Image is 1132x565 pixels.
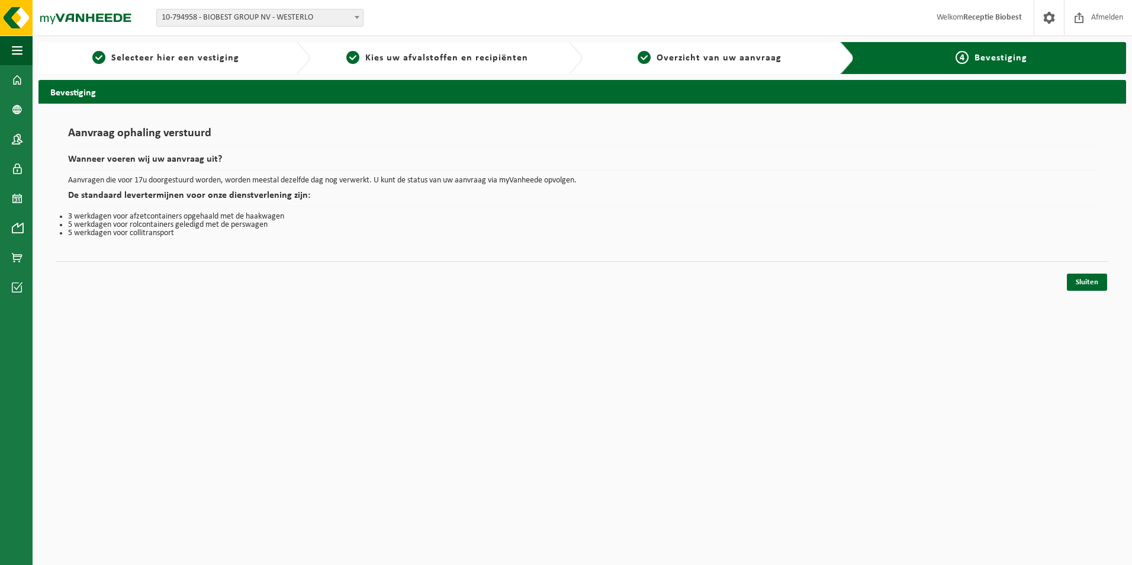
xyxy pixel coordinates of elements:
h1: Aanvraag ophaling verstuurd [68,127,1096,146]
iframe: chat widget [6,539,198,565]
span: 10-794958 - BIOBEST GROUP NV - WESTERLO [156,9,364,27]
a: Sluiten [1067,274,1107,291]
span: Kies uw afvalstoffen en recipiënten [365,53,528,63]
a: 3Overzicht van uw aanvraag [588,51,831,65]
li: 5 werkdagen voor rolcontainers geledigd met de perswagen [68,221,1096,229]
li: 3 werkdagen voor afzetcontainers opgehaald met de haakwagen [68,213,1096,221]
strong: Receptie Biobest [963,13,1022,22]
span: Overzicht van uw aanvraag [657,53,782,63]
p: Aanvragen die voor 17u doorgestuurd worden, worden meestal dezelfde dag nog verwerkt. U kunt de s... [68,176,1096,185]
span: 4 [956,51,969,64]
span: 1 [92,51,105,64]
li: 5 werkdagen voor collitransport [68,229,1096,237]
h2: De standaard levertermijnen voor onze dienstverlening zijn: [68,191,1096,207]
a: 1Selecteer hier een vestiging [44,51,287,65]
span: 10-794958 - BIOBEST GROUP NV - WESTERLO [157,9,363,26]
span: Selecteer hier een vestiging [111,53,239,63]
h2: Wanneer voeren wij uw aanvraag uit? [68,155,1096,171]
span: 3 [638,51,651,64]
a: 2Kies uw afvalstoffen en recipiënten [316,51,558,65]
h2: Bevestiging [38,80,1126,103]
span: Bevestiging [975,53,1027,63]
span: 2 [346,51,359,64]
